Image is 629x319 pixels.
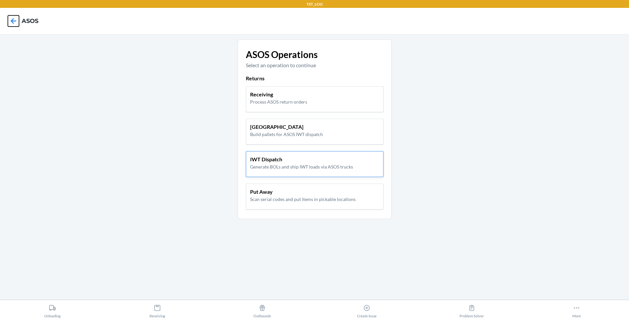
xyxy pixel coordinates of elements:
[250,163,353,170] p: Generate BOLs and ship IWT loads via ASOS trucks
[105,300,210,318] button: Receiving
[250,131,323,138] p: Build pallets for ASOS IWT dispatch
[250,123,323,131] p: [GEOGRAPHIC_DATA]
[210,300,315,318] button: Outbounds
[246,48,383,61] p: ASOS Operations
[419,300,524,318] button: Problem Solver
[250,188,356,196] p: Put Away
[306,1,323,7] p: TST_LOG
[315,300,420,318] button: Create Issue
[250,90,307,98] p: Receiving
[460,302,484,318] div: Problem Solver
[253,302,271,318] div: Outbounds
[44,302,61,318] div: Unloading
[357,302,377,318] div: Create Issue
[246,74,383,82] p: Returns
[250,155,353,163] p: IWT Dispatch
[149,302,165,318] div: Receiving
[524,300,629,318] button: More
[572,302,581,318] div: More
[22,17,38,25] h4: ASOS
[250,98,307,105] p: Process ASOS return orders
[246,61,383,69] p: Select an operation to continue
[250,196,356,203] p: Scan serial codes and put items in pickable locations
